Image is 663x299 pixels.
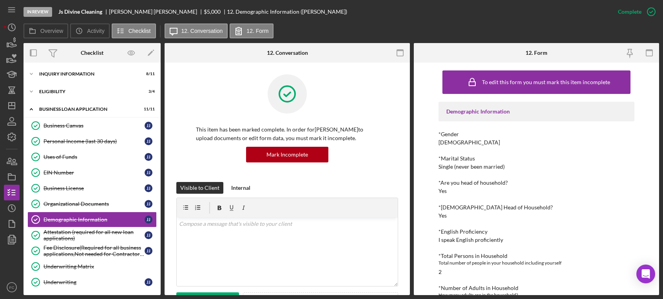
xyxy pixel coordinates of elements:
div: EIN Number [43,169,145,176]
b: Js Divine Cleaning [58,9,102,15]
div: J J [145,200,152,208]
div: J J [145,137,152,145]
div: Total number of people in your household including yourself [438,259,635,267]
a: Business LicenseJJ [27,180,157,196]
div: Single (never been married) [438,164,505,170]
button: 12. Conversation [165,23,228,38]
div: J J [145,231,152,239]
div: *Gender [438,131,635,137]
a: Underwriting Matrix [27,259,157,274]
label: 12. Conversation [181,28,223,34]
div: *Number of Adults in Household [438,285,635,291]
a: Demographic InformationJJ [27,212,157,227]
div: Fee Disclosure(Required for all business applications,Not needed for Contractor loans) [43,245,145,257]
div: In Review [24,7,52,17]
button: Internal [227,182,254,194]
a: Organizational DocumentsJJ [27,196,157,212]
div: Business Canvas [43,122,145,129]
div: Visible to Client [180,182,219,194]
div: J J [145,153,152,161]
div: J J [145,247,152,255]
div: Underwriting [43,279,145,285]
label: 12. Form [246,28,268,34]
a: UnderwritingJJ [27,274,157,290]
div: Yes [438,188,447,194]
div: Underwriting Matrix [43,263,156,270]
div: Eligibility [39,89,135,94]
label: Activity [87,28,104,34]
div: How many adults are in the household? [438,291,635,299]
div: Organizational Documents [43,201,145,207]
label: Checklist [129,28,151,34]
div: INQUIRY INFORMATION [39,72,135,76]
div: Internal [231,182,250,194]
a: Business CanvasJJ [27,118,157,133]
div: [PERSON_NAME] [PERSON_NAME] [109,9,204,15]
div: BUSINESS LOAN APPLICATION [39,107,135,112]
div: J J [145,216,152,223]
button: 12. Form [230,23,274,38]
div: 12. Conversation [267,50,308,56]
div: Yes [438,213,447,219]
div: *Are you head of household? [438,180,635,186]
button: Complete [610,4,659,20]
div: 2 [438,269,442,275]
button: Mark Incomplete [246,147,328,162]
div: J J [145,169,152,177]
div: J J [145,184,152,192]
span: $5,000 [204,8,221,15]
div: 12. Demographic Information ([PERSON_NAME]) [227,9,347,15]
div: Uses of Funds [43,154,145,160]
button: Activity [70,23,109,38]
div: Open Intercom Messenger [636,265,655,283]
button: Overview [24,23,68,38]
button: FC [4,279,20,295]
div: J J [145,278,152,286]
a: EIN NumberJJ [27,165,157,180]
div: 3 / 4 [141,89,155,94]
div: 11 / 11 [141,107,155,112]
div: *[DEMOGRAPHIC_DATA] Head of Household? [438,204,635,211]
div: [DEMOGRAPHIC_DATA] [438,139,500,146]
div: Attestation (required for all new loan applications) [43,229,145,241]
div: *English Proficiency [438,229,635,235]
p: This item has been marked complete. In order for [PERSON_NAME] to upload documents or edit form d... [196,125,379,143]
div: Demographic Information [43,216,145,223]
div: *Total Persons in Household [438,253,635,259]
div: J J [145,122,152,130]
text: FC [9,285,14,290]
div: 12. Form [525,50,547,56]
div: *Marital Status [438,155,635,162]
div: I speak English proficiently [438,237,503,243]
div: Personal Income (last 30 days) [43,138,145,144]
div: To edit this form you must mark this item incomplete [482,79,610,85]
div: Business License [43,185,145,191]
a: Attestation (required for all new loan applications)JJ [27,227,157,243]
div: Mark Incomplete [266,147,308,162]
div: Demographic Information [446,108,627,115]
a: Uses of FundsJJ [27,149,157,165]
button: Visible to Client [176,182,223,194]
label: Overview [40,28,63,34]
div: Checklist [81,50,103,56]
div: Complete [618,4,641,20]
a: Fee Disclosure(Required for all business applications,Not needed for Contractor loans)JJ [27,243,157,259]
div: 8 / 11 [141,72,155,76]
a: Personal Income (last 30 days)JJ [27,133,157,149]
button: Checklist [112,23,156,38]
